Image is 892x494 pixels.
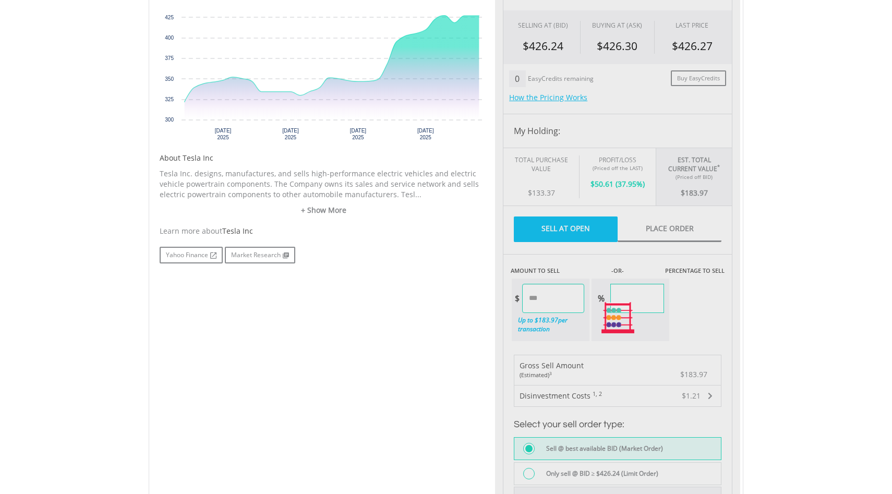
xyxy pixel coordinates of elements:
[282,128,299,140] text: [DATE] 2025
[165,15,174,20] text: 425
[160,226,487,236] div: Learn more about
[350,128,367,140] text: [DATE] 2025
[160,247,223,263] a: Yahoo Finance
[225,247,295,263] a: Market Research
[165,35,174,41] text: 400
[165,97,174,102] text: 325
[215,128,232,140] text: [DATE] 2025
[165,55,174,61] text: 375
[160,153,487,163] h5: About Tesla Inc
[222,226,253,236] span: Tesla Inc
[160,168,487,200] p: Tesla Inc. designs, manufactures, and sells high-performance electric vehicles and electric vehic...
[160,205,487,215] a: + Show More
[417,128,434,140] text: [DATE] 2025
[165,117,174,123] text: 300
[165,76,174,82] text: 350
